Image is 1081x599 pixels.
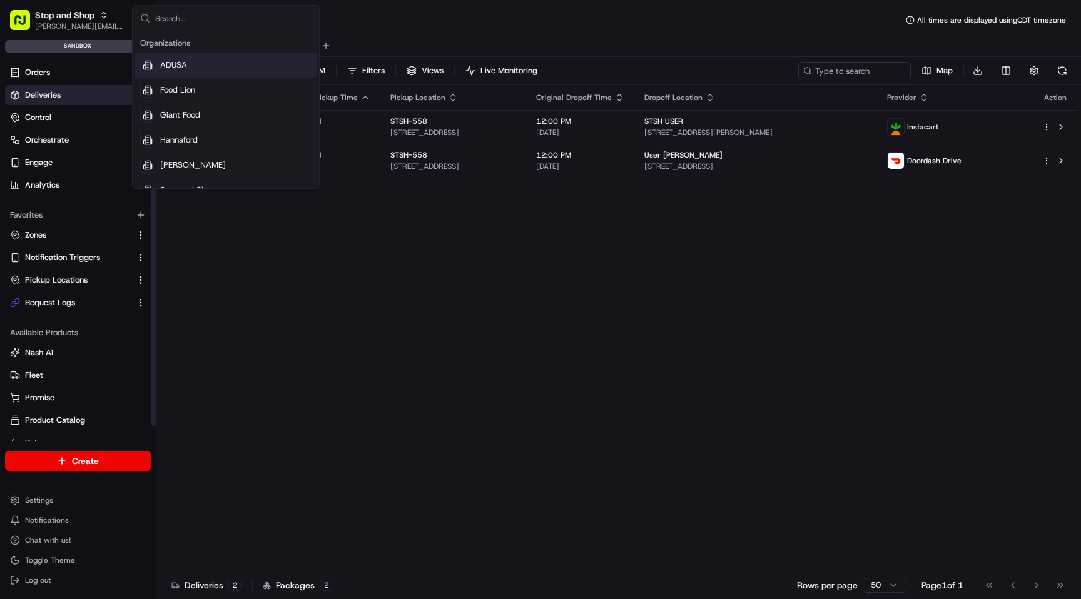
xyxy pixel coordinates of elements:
[228,580,242,591] div: 2
[5,63,151,83] a: Orders
[907,122,938,132] span: Instacart
[25,495,53,505] span: Settings
[263,579,333,591] div: Packages
[390,116,427,126] span: STSH-558
[160,184,215,196] span: Stop and Shop
[10,252,131,263] a: Notification Triggers
[907,156,962,166] span: Doordash Drive
[10,370,146,381] a: Fleet
[25,229,46,241] span: Zones
[888,119,904,135] img: instacart_logo.png
[888,153,904,169] img: doordash_logo_v2.png
[390,150,427,160] span: STSH-558
[5,571,151,589] button: Log out
[25,370,43,381] span: Fleet
[10,415,146,426] a: Product Catalog
[285,161,370,171] span: [DATE]
[25,179,59,191] span: Analytics
[5,323,151,343] div: Available Products
[285,93,358,103] span: Original Pickup Time
[5,343,151,363] button: Nash AI
[536,93,612,103] span: Original Dropoff Time
[536,116,624,126] span: 12:00 PM
[5,5,129,35] button: Stop and Shop[PERSON_NAME][EMAIL_ADDRESS][DOMAIN_NAME]
[5,511,151,529] button: Notifications
[5,130,151,150] button: Orchestrate
[135,34,317,53] div: Organizations
[5,451,151,471] button: Create
[25,297,75,308] span: Request Logs
[5,205,151,225] div: Favorites
[480,65,537,76] span: Live Monitoring
[25,575,51,585] span: Log out
[936,65,953,76] span: Map
[5,531,151,549] button: Chat with us!
[644,128,868,138] span: [STREET_ADDRESS][PERSON_NAME]
[1053,62,1071,79] button: Refresh
[25,134,69,146] span: Orchestrate
[10,347,146,358] a: Nash AI
[916,62,958,79] button: Map
[171,579,242,591] div: Deliveries
[5,388,151,408] button: Promise
[5,433,151,453] button: Returns
[5,85,151,105] a: Deliveries
[160,84,195,96] span: Food Lion
[25,347,53,358] span: Nash AI
[460,62,543,79] button: Live Monitoring
[390,128,516,138] span: [STREET_ADDRESS]
[155,6,312,31] input: Search...
[285,150,370,160] span: 11:00 AM
[25,157,53,168] span: Engage
[798,62,911,79] input: Type to search
[342,62,390,79] button: Filters
[5,108,151,128] button: Control
[160,134,198,146] span: Hannaford
[5,248,151,268] button: Notification Triggers
[5,225,151,245] button: Zones
[536,161,624,171] span: [DATE]
[5,491,151,509] button: Settings
[10,229,131,241] a: Zones
[401,62,449,79] button: Views
[25,535,71,545] span: Chat with us!
[10,297,131,308] a: Request Logs
[35,9,94,21] button: Stop and Shop
[644,161,868,171] span: [STREET_ADDRESS]
[320,580,333,591] div: 2
[797,579,858,591] p: Rows per page
[133,31,319,188] div: Suggestions
[160,109,200,121] span: Giant Food
[422,65,444,76] span: Views
[25,437,53,448] span: Returns
[25,67,50,78] span: Orders
[10,274,131,286] a: Pickup Locations
[25,112,51,123] span: Control
[390,93,445,103] span: Pickup Location
[5,153,151,173] button: Engage
[536,150,624,160] span: 12:00 PM
[25,274,88,286] span: Pickup Locations
[72,455,99,467] span: Create
[5,293,151,313] button: Request Logs
[5,40,151,53] div: sandbox
[644,116,683,126] span: STSH USER
[362,65,385,76] span: Filters
[10,437,146,448] a: Returns
[25,515,69,525] span: Notifications
[10,392,146,403] a: Promise
[25,252,100,263] span: Notification Triggers
[160,59,187,71] span: ADUSA
[5,551,151,569] button: Toggle Theme
[644,150,723,160] span: User [PERSON_NAME]
[1042,93,1068,103] div: Action
[536,128,624,138] span: [DATE]
[160,159,226,171] span: [PERSON_NAME]
[917,15,1066,25] span: All times are displayed using CDT timezone
[285,116,370,126] span: 11:00 AM
[25,415,85,426] span: Product Catalog
[285,128,370,138] span: [DATE]
[390,161,516,171] span: [STREET_ADDRESS]
[35,21,124,31] button: [PERSON_NAME][EMAIL_ADDRESS][DOMAIN_NAME]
